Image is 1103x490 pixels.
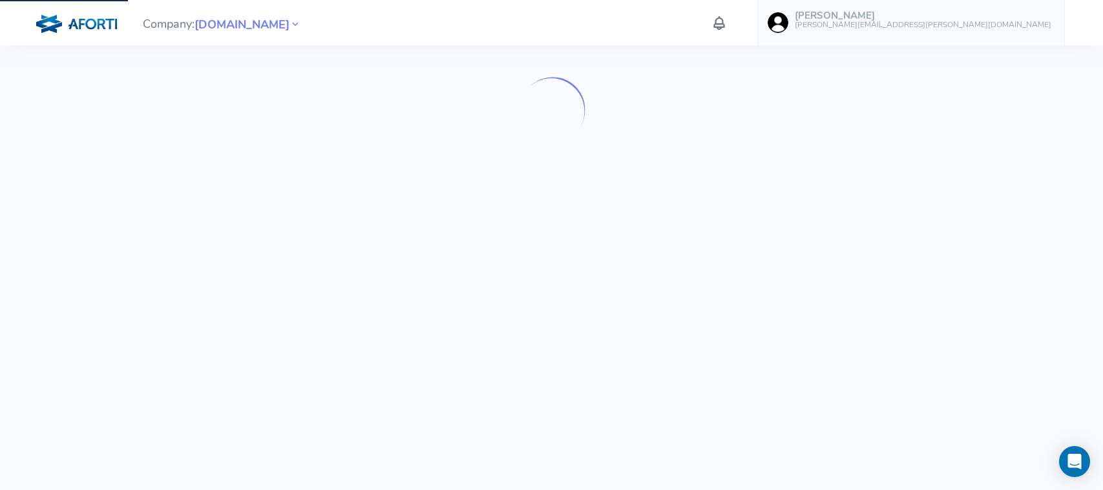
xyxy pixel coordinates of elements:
[795,21,1051,29] h6: [PERSON_NAME][EMAIL_ADDRESS][PERSON_NAME][DOMAIN_NAME]
[143,12,301,34] span: Company:
[1059,446,1090,477] div: Open Intercom Messenger
[768,12,788,33] img: user-image
[795,10,1051,21] h5: [PERSON_NAME]
[194,16,289,32] a: [DOMAIN_NAME]
[194,16,289,34] span: [DOMAIN_NAME]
